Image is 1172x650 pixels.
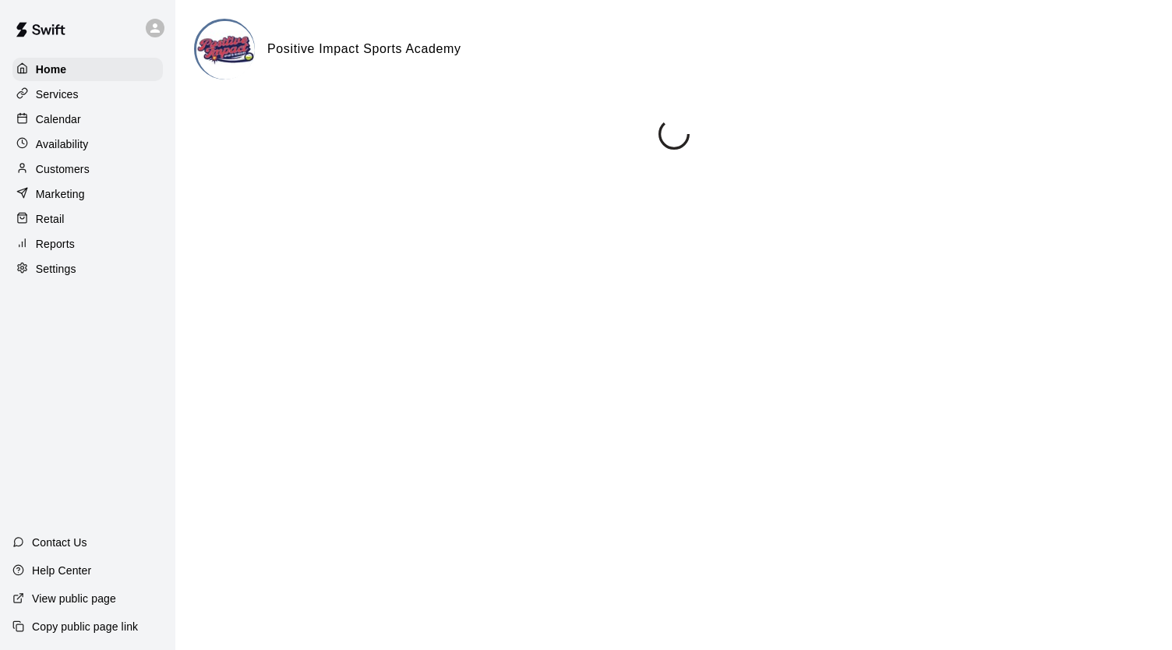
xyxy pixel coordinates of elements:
[36,211,65,227] p: Retail
[12,257,163,281] a: Settings
[36,62,67,77] p: Home
[36,87,79,102] p: Services
[12,83,163,106] a: Services
[36,236,75,252] p: Reports
[32,535,87,550] p: Contact Us
[196,21,255,79] img: Positive Impact Sports Academy logo
[12,182,163,206] a: Marketing
[12,232,163,256] a: Reports
[36,136,89,152] p: Availability
[36,261,76,277] p: Settings
[267,39,461,59] h6: Positive Impact Sports Academy
[12,58,163,81] a: Home
[12,108,163,131] a: Calendar
[32,591,116,606] p: View public page
[12,207,163,231] a: Retail
[12,132,163,156] a: Availability
[32,563,91,578] p: Help Center
[12,157,163,181] a: Customers
[36,161,90,177] p: Customers
[32,619,138,634] p: Copy public page link
[36,111,81,127] p: Calendar
[36,186,85,202] p: Marketing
